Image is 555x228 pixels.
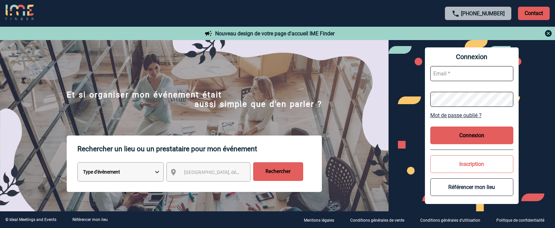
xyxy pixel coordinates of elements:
p: Rechercher un lieu ou un prestataire pour mon événement [77,136,322,162]
p: Mentions légales [304,218,334,223]
img: call-24-px.png [452,10,460,18]
span: Connexion [430,53,514,61]
a: Conditions générales de vente [345,217,415,223]
a: Mentions légales [299,217,345,223]
p: Conditions générales de vente [350,218,404,223]
button: Connexion [430,127,514,144]
p: Contact [518,7,550,20]
a: Mot de passe oublié ? [430,112,514,119]
p: Conditions générales d'utilisation [420,218,480,223]
input: Email * [430,66,514,81]
button: Inscription [430,155,514,173]
a: [PHONE_NUMBER] [461,10,505,17]
a: Conditions générales d'utilisation [415,217,491,223]
div: © Ideal Meetings and Events [5,217,56,222]
a: Politique de confidentialité [491,217,555,223]
button: Référencer mon lieu [430,178,514,196]
p: Politique de confidentialité [496,218,544,223]
a: Référencer mon lieu [72,217,108,222]
span: [GEOGRAPHIC_DATA], département, région... [184,170,277,175]
input: Rechercher [253,162,303,181]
